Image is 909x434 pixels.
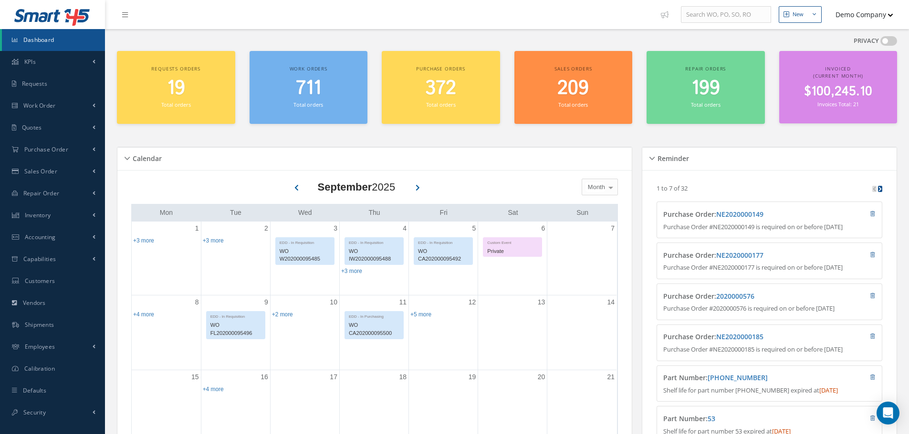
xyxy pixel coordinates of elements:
div: WO CA202000095500 [345,320,403,339]
td: September 10, 2025 [270,295,339,370]
div: EDD - In Requisition [207,312,265,320]
div: EDD - In Requisition [345,238,403,246]
span: Shipments [25,321,54,329]
a: September 16, 2025 [259,370,270,384]
span: Security [23,408,46,416]
a: September 21, 2025 [605,370,616,384]
a: Thursday [366,207,382,219]
a: Sunday [575,207,590,219]
a: September 4, 2025 [401,222,408,235]
span: Repair Order [23,189,60,197]
span: : [714,332,763,341]
small: Total orders [293,101,323,108]
span: : [714,292,754,301]
a: September 3, 2025 [332,222,339,235]
a: September 8, 2025 [193,295,201,309]
a: Invoiced (Current Month) $100,245.10 Invoices Total: 21 [779,51,898,123]
a: Show 3 more events [341,268,362,274]
a: Tuesday [228,207,243,219]
span: $100,245.10 [804,82,872,101]
a: September 12, 2025 [467,295,478,309]
span: : [706,414,715,423]
a: Requests orders 19 Total orders [117,51,235,124]
h4: Purchase Order [663,333,819,341]
span: Inventory [25,211,51,219]
td: September 13, 2025 [478,295,547,370]
input: Search WO, PO, SO, RO [681,6,771,23]
a: September 9, 2025 [262,295,270,309]
h4: Purchase Order [663,211,819,219]
a: Show 3 more events [133,237,154,244]
td: September 1, 2025 [132,222,201,295]
p: Purchase Order #NE2020000177 is required on or before [DATE] [663,263,876,273]
span: Sales orders [554,65,592,72]
label: PRIVACY [854,36,879,46]
div: WO CA202000095492 [414,246,472,265]
a: NE2020000185 [716,332,763,341]
span: Requests [22,80,47,88]
a: September 20, 2025 [536,370,547,384]
span: Invoiced [825,65,851,72]
span: 209 [557,75,589,102]
span: Month [585,182,605,192]
p: Purchase Order #2020000576 is required on or before [DATE] [663,304,876,313]
a: Show 4 more events [133,311,154,318]
a: September 11, 2025 [397,295,408,309]
h4: Purchase Order [663,293,819,301]
h4: Part Number [663,415,819,423]
span: [DATE] [819,386,838,394]
a: September 14, 2025 [605,295,616,309]
a: September 17, 2025 [328,370,339,384]
td: September 3, 2025 [270,222,339,295]
div: Private [483,246,542,257]
div: WO IW202000095488 [345,246,403,265]
span: : [714,251,763,260]
span: Employees [25,343,55,351]
small: Total orders [426,101,456,108]
span: Quotes [22,123,42,131]
a: September 18, 2025 [397,370,408,384]
span: Sales Order [24,167,57,175]
span: 199 [691,75,720,102]
span: : [706,373,768,382]
td: September 9, 2025 [201,295,270,370]
td: September 5, 2025 [409,222,478,295]
div: New [793,10,804,19]
td: September 14, 2025 [547,295,616,370]
a: 53 [708,414,715,423]
button: New [779,6,822,23]
div: WO FL202000095496 [207,320,265,339]
span: Defaults [23,386,46,394]
span: Purchase orders [416,65,465,72]
h4: Purchase Order [663,252,819,260]
a: September 1, 2025 [193,222,201,235]
p: Purchase Order #NE2020000185 is required on or before [DATE] [663,345,876,354]
a: September 10, 2025 [328,295,339,309]
b: September [318,181,372,193]
td: September 6, 2025 [478,222,547,295]
td: September 11, 2025 [339,295,408,370]
a: September 13, 2025 [536,295,547,309]
a: Dashboard [2,29,105,51]
div: Open Intercom Messenger [877,402,899,424]
h5: Reminder [655,151,689,163]
a: September 7, 2025 [609,222,616,235]
a: Work orders 711 Total orders [250,51,368,124]
td: September 8, 2025 [132,295,201,370]
span: Work Order [23,101,56,110]
a: Sales orders 209 Total orders [514,51,633,124]
small: Total orders [558,101,588,108]
p: Shelf life for part number [PHONE_NUMBER] expired at [663,386,876,395]
a: Show 3 more events [203,237,224,244]
a: Repair orders 199 Total orders [647,51,765,124]
a: September 19, 2025 [467,370,478,384]
small: Total orders [161,101,191,108]
span: Accounting [25,233,56,241]
a: [PHONE_NUMBER] [708,373,768,382]
small: Total orders [691,101,721,108]
p: Purchase Order #NE2020000149 is required on or before [DATE] [663,222,876,232]
div: EDD - In Requisition [276,238,334,246]
a: September 6, 2025 [540,222,547,235]
span: Calibration [24,364,55,373]
div: EDD - In Requisition [414,238,472,246]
